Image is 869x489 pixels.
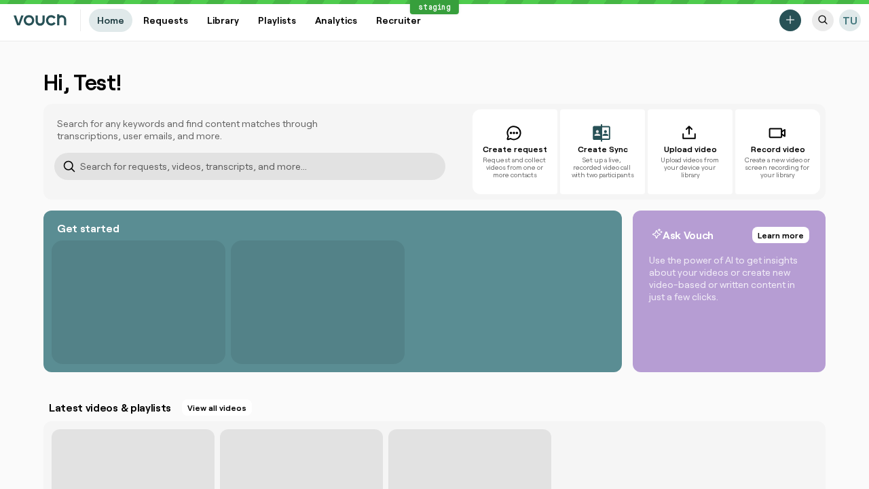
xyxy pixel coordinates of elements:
h1: Hi, Test! [43,69,826,96]
a: Recruiter [368,9,429,32]
a: Go to homepage [8,14,72,26]
span: Create request [481,145,549,153]
p: Search for any keywords and find content matches through transcriptions, user emails, and more. [57,117,383,142]
p: Use the power of AI to get insights about your videos or create new video-based or written conten... [649,254,809,303]
span: Set up a live, recorded video call with two participants [568,156,637,179]
button: [object Object] [812,10,834,31]
button: Create new [779,10,801,31]
a: Requests [135,9,196,32]
button: Create SyncSet up a live, recorded video call with two participants [560,109,645,194]
span: U [850,14,857,26]
button: Create requestRequest and collect videos from one or more contacts [473,109,557,194]
a: Library [199,9,247,32]
span: Create Sync [568,145,637,153]
a: Playlists [250,9,304,32]
h2: Ask Vouch [649,228,716,242]
span: Record video [743,145,812,153]
span: View all videos [187,401,246,414]
a: View all videos [182,399,252,416]
button: Record videoCreate a new video or screen recording for your library [735,109,820,194]
h2: Latest videos & playlists [46,401,174,414]
span: Create a new video or screen recording for your library [743,156,812,179]
span: Upload video [656,145,724,153]
a: Learn more [752,227,809,243]
span: Learn more [758,229,804,241]
span: T [843,14,850,26]
span: Upload videos from your device your library [656,156,724,179]
button: Upload videoUpload videos from your device your library [648,109,733,194]
span: Request and collect videos from one or more contacts [481,156,549,179]
a: Analytics [307,9,365,32]
h2: Get started [54,221,122,235]
input: Search for requests, videos, transcripts, and more... [54,153,445,180]
a: Home [89,9,132,32]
